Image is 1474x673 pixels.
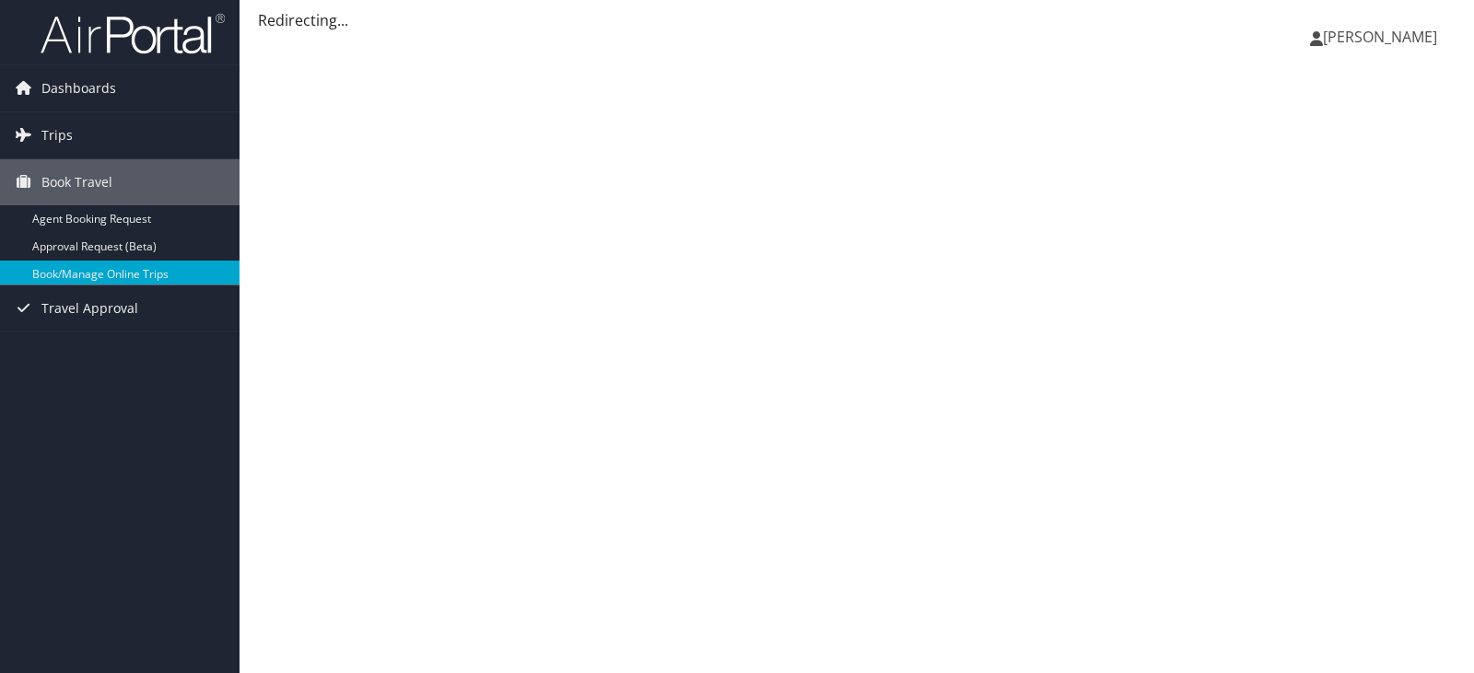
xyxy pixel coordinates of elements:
[41,12,225,55] img: airportal-logo.png
[41,159,112,205] span: Book Travel
[41,112,73,158] span: Trips
[41,285,138,331] span: Travel Approval
[258,9,1456,31] div: Redirecting...
[1310,9,1456,64] a: [PERSON_NAME]
[1323,27,1437,47] span: [PERSON_NAME]
[41,65,116,111] span: Dashboards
